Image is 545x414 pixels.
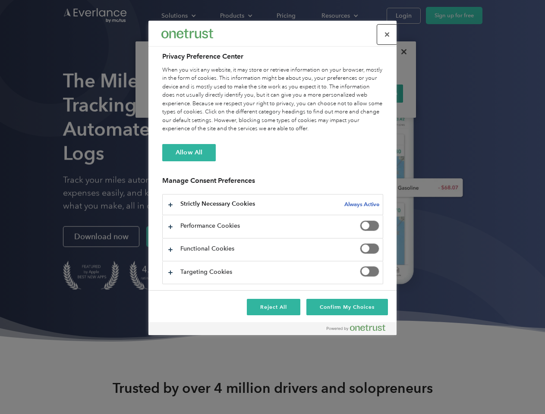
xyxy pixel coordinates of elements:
[162,66,383,133] div: When you visit any website, it may store or retrieve information on your browser, mostly in the f...
[162,176,383,190] h3: Manage Consent Preferences
[327,324,385,331] img: Powered by OneTrust Opens in a new Tab
[378,25,397,44] button: Close
[247,299,300,315] button: Reject All
[162,51,383,62] h2: Privacy Preference Center
[327,324,392,335] a: Powered by OneTrust Opens in a new Tab
[161,25,213,42] div: Everlance
[306,299,388,315] button: Confirm My Choices
[148,21,397,335] div: Preference center
[162,144,216,161] button: Allow All
[148,21,397,335] div: Privacy Preference Center
[161,29,213,38] img: Everlance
